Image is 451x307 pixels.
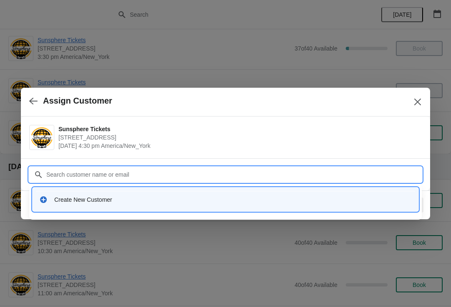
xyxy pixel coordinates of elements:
span: [DATE] 4:30 pm America/New_York [58,142,418,150]
div: Create New Customer [54,195,412,204]
img: Sunsphere Tickets | 810 Clinch Avenue, Knoxville, TN, USA | September 8 | 4:30 pm America/New_York [30,126,54,149]
span: [STREET_ADDRESS] [58,133,418,142]
h2: Assign Customer [43,96,112,106]
button: Close [410,94,425,109]
input: Search customer name or email [46,167,422,182]
span: Sunsphere Tickets [58,125,418,133]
